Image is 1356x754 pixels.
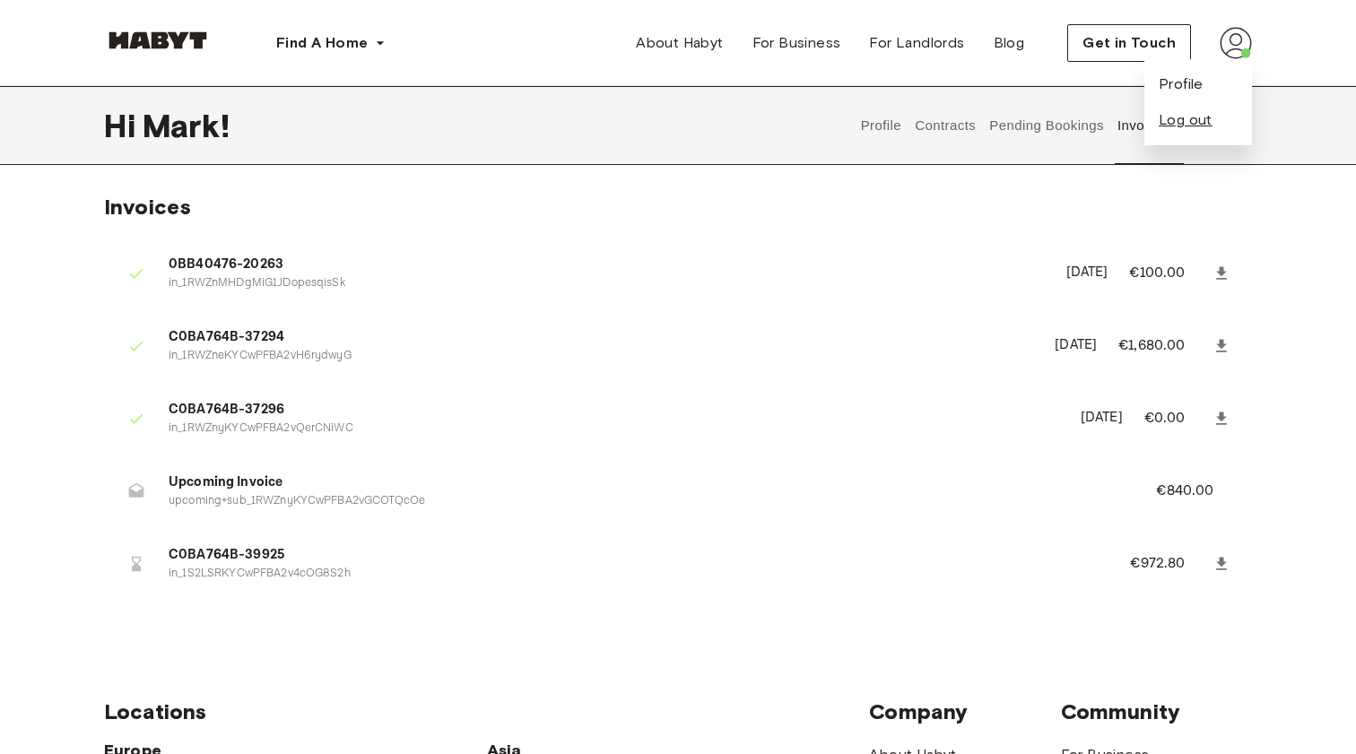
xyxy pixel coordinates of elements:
[1129,263,1209,284] p: €100.00
[1220,27,1252,59] img: avatar
[636,32,723,54] span: About Habyt
[262,25,400,61] button: Find A Home
[1067,24,1191,62] button: Get in Touch
[1144,408,1209,429] p: €0.00
[987,86,1107,165] button: Pending Bookings
[169,275,1045,292] p: in_1RWZnMHDgMiG1JDopesqisSk
[104,194,191,220] span: Invoices
[169,472,1113,493] span: Upcoming Invoice
[169,255,1045,275] span: 0BB40476-20263
[1061,698,1252,725] span: Community
[1055,335,1097,356] p: [DATE]
[276,32,368,54] span: Find A Home
[869,32,964,54] span: For Landlords
[855,25,978,61] a: For Landlords
[169,545,1087,566] span: C0BA764B-39925
[1066,263,1108,283] p: [DATE]
[1130,553,1209,575] p: €972.80
[1082,32,1176,54] span: Get in Touch
[994,32,1025,54] span: Blog
[913,86,978,165] button: Contracts
[104,31,212,49] img: Habyt
[1115,86,1184,165] button: Invoices
[104,107,143,144] span: Hi
[752,32,841,54] span: For Business
[169,400,1059,420] span: C0BA764B-37296
[169,566,1087,583] p: in_1S2LSRKYCwPFBA2v4cOG8S2h
[858,86,904,165] button: Profile
[143,107,230,144] span: Mark !
[979,25,1039,61] a: Blog
[1159,74,1204,95] a: Profile
[169,420,1059,438] p: in_1RWZnyKYCwPFBA2vQerCNiWC
[854,86,1252,165] div: user profile tabs
[169,493,1113,510] p: upcoming+sub_1RWZnyKYCwPFBA2vGCOTQcOe
[104,698,869,725] span: Locations
[1081,408,1123,429] p: [DATE]
[621,25,737,61] a: About Habyt
[1118,335,1209,357] p: €1,680.00
[1156,481,1238,502] p: €840.00
[869,698,1060,725] span: Company
[1159,109,1213,131] button: Log out
[738,25,856,61] a: For Business
[169,348,1033,365] p: in_1RWZneKYCwPFBA2vH6rydwyG
[169,327,1033,348] span: C0BA764B-37294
